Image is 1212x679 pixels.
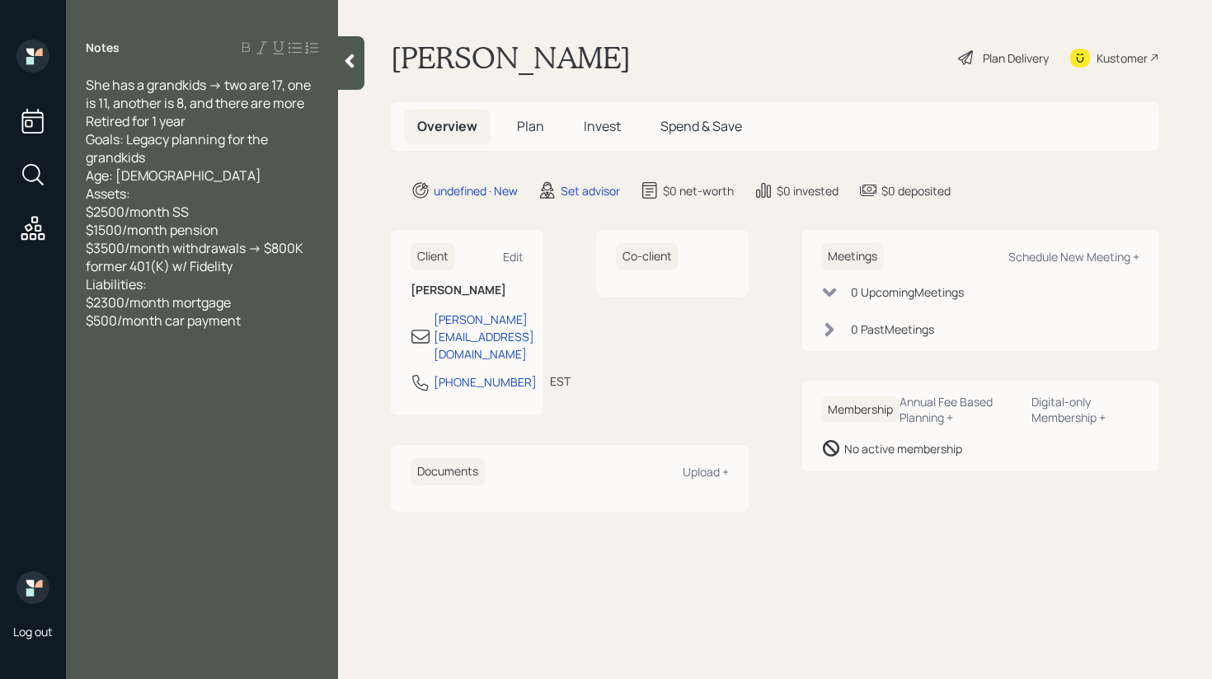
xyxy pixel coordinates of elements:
span: $3500/month withdrawals -> $800K former 401(K) w/ Fidelity [86,239,306,275]
span: Invest [584,117,621,135]
div: $0 invested [777,182,839,199]
h6: Documents [411,458,485,485]
span: Spend & Save [660,117,742,135]
div: Schedule New Meeting + [1008,249,1139,265]
div: $0 net-worth [663,182,734,199]
span: She has a grandkids -> two are 17, one is 11, another is 8, and there are more [86,76,313,112]
div: Set advisor [561,182,620,199]
span: Liabilities: [86,275,147,293]
span: $2500/month SS [86,203,189,221]
h6: [PERSON_NAME] [411,283,524,297]
span: $1500/month pension [86,221,218,239]
div: Annual Fee Based Planning + [900,394,1018,425]
div: Kustomer [1097,49,1148,67]
span: Plan [517,117,544,135]
h6: Co-client [616,243,679,270]
h1: [PERSON_NAME] [391,40,631,76]
div: Digital-only Membership + [1031,394,1139,425]
div: Upload + [683,464,729,480]
label: Notes [86,40,120,56]
div: undefined · New [434,182,518,199]
div: No active membership [844,440,962,457]
div: $0 deposited [881,182,951,199]
div: EST [550,372,571,390]
div: Plan Delivery [983,49,1049,67]
span: Retired for 1 year [86,112,186,130]
div: [PERSON_NAME][EMAIL_ADDRESS][DOMAIN_NAME] [434,311,534,363]
h6: Membership [821,396,900,424]
img: retirable_logo.png [16,571,49,604]
h6: Meetings [821,243,884,270]
span: Age: [DEMOGRAPHIC_DATA] [86,166,261,185]
h6: Client [411,243,455,270]
div: Log out [13,624,53,639]
span: Assets: [86,185,130,203]
div: 0 Upcoming Meeting s [851,283,964,301]
div: Edit [503,249,524,265]
div: 0 Past Meeting s [851,321,934,338]
span: Goals: Legacy planning for the grandkids [86,130,270,166]
div: [PHONE_NUMBER] [434,373,537,391]
span: $2300/month mortgage [86,293,231,311]
span: $500/month car payment [86,311,241,330]
span: Overview [417,117,477,135]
